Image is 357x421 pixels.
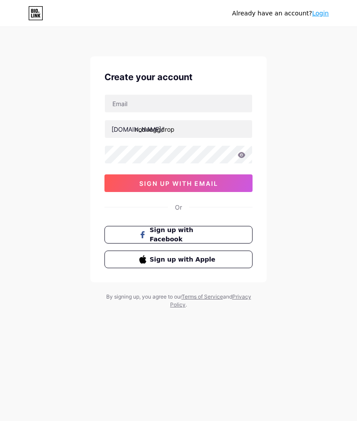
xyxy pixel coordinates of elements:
[104,226,253,244] button: Sign up with Facebook
[139,180,218,187] span: sign up with email
[104,293,253,309] div: By signing up, you agree to our and .
[104,70,253,84] div: Create your account
[182,293,223,300] a: Terms of Service
[104,174,253,192] button: sign up with email
[150,225,218,244] span: Sign up with Facebook
[232,9,329,18] div: Already have an account?
[112,125,164,134] div: [DOMAIN_NAME]/
[150,255,218,264] span: Sign up with Apple
[312,10,329,17] a: Login
[105,120,252,138] input: username
[104,251,253,268] button: Sign up with Apple
[175,203,182,212] div: Or
[105,95,252,112] input: Email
